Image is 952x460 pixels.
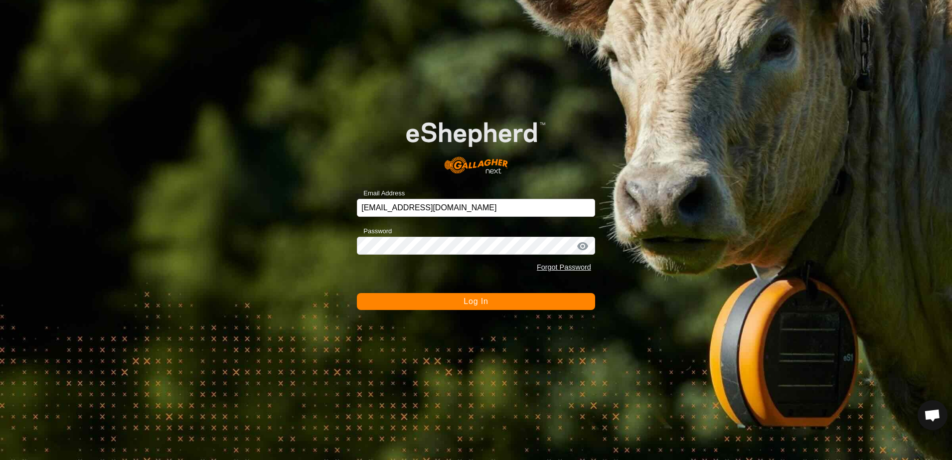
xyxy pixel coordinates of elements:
[357,226,392,236] label: Password
[464,297,488,306] span: Log In
[357,199,595,217] input: Email Address
[357,293,595,310] button: Log In
[357,188,405,198] label: Email Address
[918,400,948,430] div: Open chat
[381,102,571,183] img: E-shepherd Logo
[537,263,591,271] a: Forgot Password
